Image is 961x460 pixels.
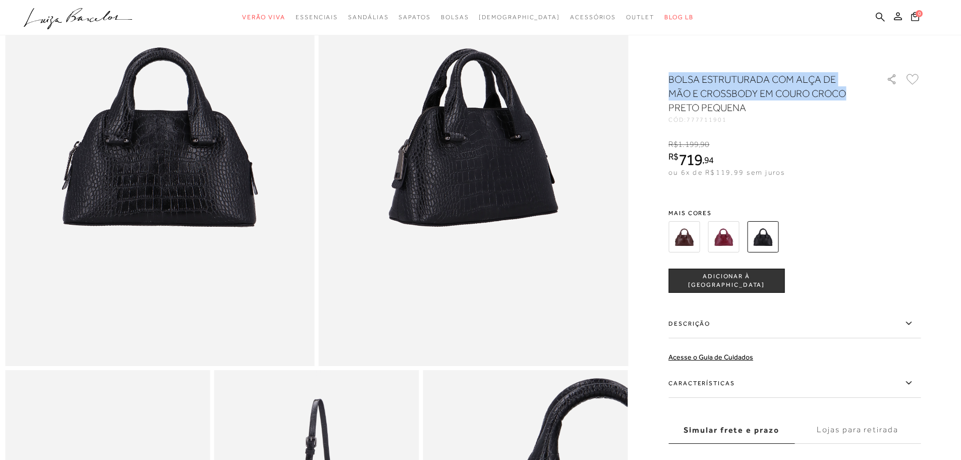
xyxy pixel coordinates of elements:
img: BOLSA ESTRUTURADA COM ALÇA DE MÃO E CROSSBODY EM COURO CROCO PRETO PEQUENA [747,221,778,252]
a: categoryNavScreenReaderText [399,8,430,27]
img: BOLSA ESTRUTURADA COM ALÇA DE MÃO E CROSSBODY EM COURO CROCO CAFÉ MÉDIA [668,221,700,252]
div: CÓD: [668,117,870,123]
span: Verão Viva [242,14,286,21]
a: BLOG LB [664,8,694,27]
a: noSubCategoriesText [479,8,560,27]
span: BLOG LB [664,14,694,21]
a: categoryNavScreenReaderText [348,8,388,27]
label: Lojas para retirada [795,417,921,444]
span: 0 [916,10,923,17]
i: R$ [668,140,678,149]
label: Descrição [668,309,921,338]
span: Sapatos [399,14,430,21]
button: ADICIONAR À [GEOGRAPHIC_DATA] [668,269,784,293]
span: ou 6x de R$119,99 sem juros [668,168,785,176]
i: R$ [668,152,679,161]
label: Simular frete e prazo [668,417,795,444]
span: 94 [704,155,714,165]
a: Acesse o Guia de Cuidados [668,353,753,361]
h1: BOLSA ESTRUTURADA COM ALÇA DE MÃO E CROSSBODY EM COURO CROCO PRETO PEQUENA [668,72,858,115]
img: BOLSA ESTRUTURADA COM ALÇA DE MÃO E CROSSBODY EM COURO CROCO MARSALA MÉDIA [708,221,739,252]
a: categoryNavScreenReaderText [626,8,654,27]
label: Características [668,369,921,398]
span: Outlet [626,14,654,21]
span: 719 [679,150,702,169]
i: , [702,156,714,165]
span: ADICIONAR À [GEOGRAPHIC_DATA] [669,272,784,290]
span: 777711901 [687,116,727,123]
button: 0 [908,11,922,25]
span: [DEMOGRAPHIC_DATA] [479,14,560,21]
span: Sandálias [348,14,388,21]
span: 90 [700,140,709,149]
i: , [699,140,710,149]
a: categoryNavScreenReaderText [441,8,469,27]
span: Mais cores [668,210,921,216]
a: categoryNavScreenReaderText [242,8,286,27]
a: categoryNavScreenReaderText [296,8,338,27]
span: Essenciais [296,14,338,21]
span: 1.199 [678,140,699,149]
span: Acessórios [570,14,616,21]
span: Bolsas [441,14,469,21]
a: categoryNavScreenReaderText [570,8,616,27]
